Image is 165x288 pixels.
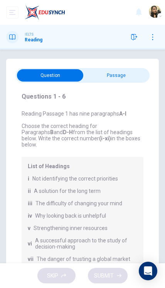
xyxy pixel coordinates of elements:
[22,92,143,101] h4: Questions 1 - 6
[28,163,137,169] span: List of Headings
[34,225,108,231] span: Strengthening inner resources
[28,213,32,219] span: iv
[139,262,157,280] div: Open Intercom Messenger
[28,176,29,182] span: i
[32,176,118,182] span: Not identifying the correct priorities
[119,111,126,117] b: A-I
[50,129,54,135] b: B
[22,111,143,148] span: Reading Passage 1 has nine paragraphs Choose the correct heading for Paragraphs and from the list...
[99,135,111,141] b: (i-xi)
[25,37,42,43] h1: Reading
[25,5,65,20] img: EduSynch logo
[28,188,31,194] span: ii
[35,200,122,206] span: The difficulty of changing your mind
[28,256,34,262] span: vii
[28,200,32,206] span: iii
[34,188,101,194] span: A solution for the long term
[28,225,30,231] span: v
[63,129,73,135] b: D-H
[6,6,19,19] button: open mobile menu
[28,240,32,247] span: vi
[149,5,161,18] img: Profile picture
[35,237,137,250] span: A successful approach to the study of decision-making
[37,256,130,262] span: The danger of trusting a global market
[25,32,34,37] span: IELTS
[35,213,106,219] span: Why looking back is unhelpful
